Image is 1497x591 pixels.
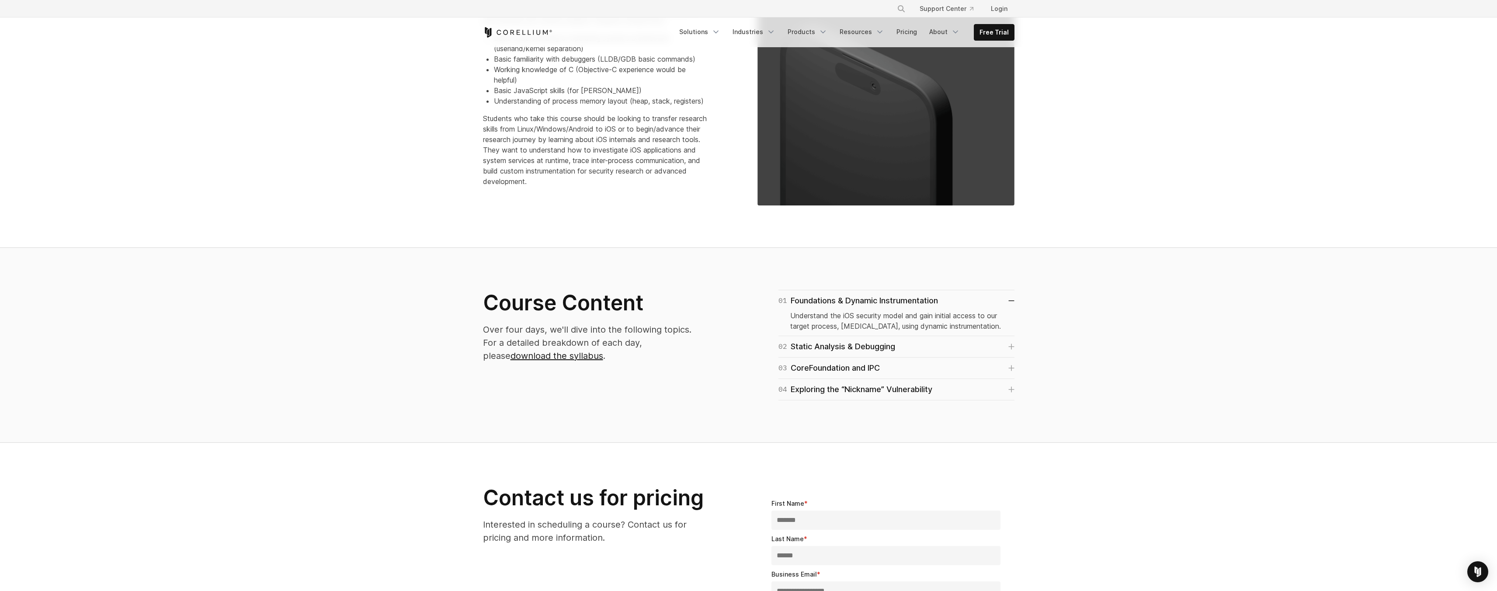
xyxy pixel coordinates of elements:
[674,24,1014,41] div: Navigation Menu
[494,64,707,85] li: Working knowledge of C (Objective-C experience would be helpful)
[790,310,1003,331] p: Understand the iOS security model and gain initial access to our target process, [MEDICAL_DATA], ...
[483,113,707,187] p: Students who take this course should be looking to transfer research skills from Linux/Windows/An...
[483,518,707,544] p: Interested in scheduling a course? Contact us for pricing and more information.
[494,85,707,96] li: Basic JavaScript skills (for [PERSON_NAME])
[778,383,932,396] div: Exploring the “Nickname” Vulnerability
[778,362,787,374] span: 03
[891,24,922,40] a: Pricing
[483,290,707,316] h2: Course Content
[778,341,895,353] div: Static Analysis & Debugging
[483,27,552,38] a: Corellium Home
[771,500,804,507] span: First Name
[483,323,707,362] p: Over four days, we'll dive into the following topics. For a detailed breakdown of each day, please .
[778,383,787,396] span: 04
[778,295,938,307] div: Foundations & Dynamic Instrumentation
[893,1,909,17] button: Search
[778,341,1014,353] a: 02Static Analysis & Debugging
[778,341,787,353] span: 02
[984,1,1014,17] a: Login
[778,362,880,374] div: CoreFoundation and IPC
[778,362,1014,374] a: 03CoreFoundation and IPC
[494,54,707,64] li: Basic familiarity with debuggers (LLDB/GDB basic commands)
[674,24,726,40] a: Solutions
[913,1,980,17] a: Support Center
[1467,561,1488,582] div: Open Intercom Messenger
[727,24,781,40] a: Industries
[483,485,707,511] h2: Contact us for pricing
[782,24,833,40] a: Products
[511,351,603,361] a: download the syllabus
[778,383,1014,396] a: 04Exploring the “Nickname” Vulnerability
[778,295,787,307] span: 01
[924,24,965,40] a: About
[974,24,1014,40] a: Free Trial
[771,570,817,578] span: Business Email
[778,295,1014,307] a: 01Foundations & Dynamic Instrumentation
[494,96,707,106] li: Understanding of process memory layout (heap, stack, registers)
[886,1,1014,17] div: Navigation Menu
[771,535,804,542] span: Last Name
[834,24,889,40] a: Resources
